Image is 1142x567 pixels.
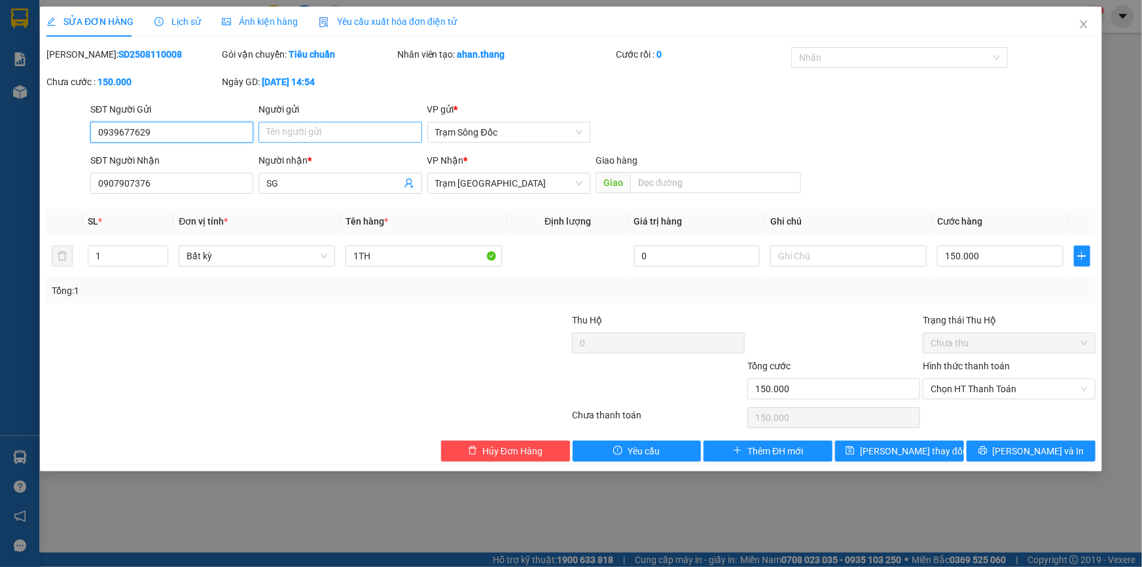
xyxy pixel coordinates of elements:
[319,16,457,27] span: Yêu cầu xuất hóa đơn điện tử
[835,441,964,462] button: save[PERSON_NAME] thay đổi
[1075,251,1090,261] span: plus
[222,17,231,26] span: picture
[634,216,683,227] span: Giá trị hàng
[222,16,298,27] span: Ảnh kiện hàng
[704,441,832,462] button: plusThêm ĐH mới
[457,49,505,60] b: ahan.thang
[923,361,1010,371] label: Hình thức thanh toán
[967,441,1096,462] button: printer[PERSON_NAME] và In
[860,444,965,458] span: [PERSON_NAME] thay đổi
[259,102,421,117] div: Người gửi
[222,75,395,89] div: Ngày GD:
[397,47,614,62] div: Nhân viên tạo:
[46,16,134,27] span: SỬA ĐƠN HÀNG
[931,379,1088,399] span: Chọn HT Thanh Toán
[435,122,582,142] span: Trạm Sông Đốc
[747,361,791,371] span: Tổng cước
[154,16,201,27] span: Lịch sử
[978,446,988,456] span: printer
[52,246,73,266] button: delete
[468,446,477,456] span: delete
[46,75,219,89] div: Chưa cước :
[628,444,660,458] span: Yêu cầu
[154,17,164,26] span: clock-circle
[52,283,441,298] div: Tổng: 1
[770,246,927,266] input: Ghi Chú
[46,17,56,26] span: edit
[289,49,335,60] b: Tiêu chuẩn
[187,246,327,266] span: Bất kỳ
[90,102,253,117] div: SĐT Người Gửi
[923,313,1096,327] div: Trạng thái Thu Hộ
[931,333,1088,353] span: Chưa thu
[630,172,801,193] input: Dọc đường
[571,408,747,431] div: Chưa thanh toán
[179,216,228,227] span: Đơn vị tính
[118,49,182,60] b: SD2508110008
[153,256,168,266] span: Decrease Value
[98,77,132,87] b: 150.000
[747,444,803,458] span: Thêm ĐH mới
[427,155,464,166] span: VP Nhận
[1065,7,1102,43] button: Close
[572,315,602,325] span: Thu Hộ
[573,441,702,462] button: exclamation-circleYêu cầu
[319,17,329,27] img: icon
[157,257,165,265] span: down
[733,446,742,456] span: plus
[427,102,590,117] div: VP gửi
[346,246,502,266] input: VD: Bàn, Ghế
[596,155,637,166] span: Giao hàng
[846,446,855,456] span: save
[153,246,168,256] span: Increase Value
[435,174,582,193] span: Trạm Sài Gòn
[157,248,165,256] span: up
[596,172,630,193] span: Giao
[616,47,789,62] div: Cước rồi :
[88,216,98,227] span: SL
[404,178,414,189] span: user-add
[656,49,662,60] b: 0
[613,446,622,456] span: exclamation-circle
[765,209,932,234] th: Ghi chú
[544,216,591,227] span: Định lượng
[482,444,543,458] span: Hủy Đơn Hàng
[1080,385,1088,393] span: close-circle
[346,216,388,227] span: Tên hàng
[441,441,570,462] button: deleteHủy Đơn Hàng
[46,47,219,62] div: [PERSON_NAME]:
[1079,19,1089,29] span: close
[222,47,395,62] div: Gói vận chuyển:
[937,216,982,227] span: Cước hàng
[1074,246,1090,266] button: plus
[90,153,253,168] div: SĐT Người Nhận
[993,444,1084,458] span: [PERSON_NAME] và In
[259,153,421,168] div: Người nhận
[262,77,315,87] b: [DATE] 14:54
